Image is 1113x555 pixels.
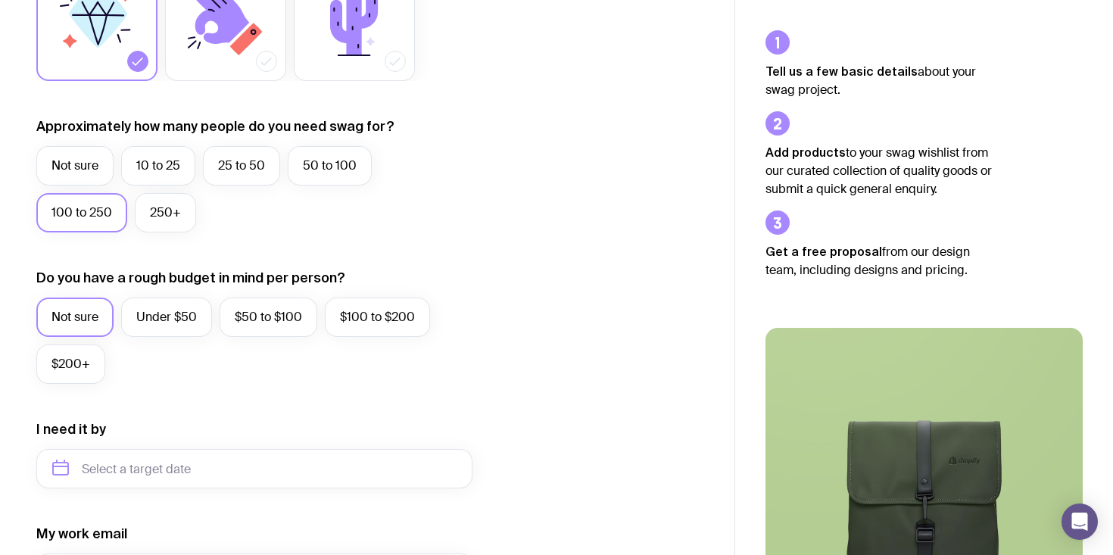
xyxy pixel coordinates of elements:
[135,193,196,232] label: 250+
[36,420,106,438] label: I need it by
[765,242,993,279] p: from our design team, including designs and pricing.
[36,345,105,384] label: $200+
[36,449,472,488] input: Select a target date
[765,64,918,78] strong: Tell us a few basic details
[1062,504,1098,540] div: Open Intercom Messenger
[288,146,372,186] label: 50 to 100
[36,269,345,287] label: Do you have a rough budget in mind per person?
[220,298,317,337] label: $50 to $100
[765,245,882,258] strong: Get a free proposal
[36,146,114,186] label: Not sure
[121,298,212,337] label: Under $50
[765,62,993,99] p: about your swag project.
[36,298,114,337] label: Not sure
[325,298,430,337] label: $100 to $200
[121,146,195,186] label: 10 to 25
[765,143,993,198] p: to your swag wishlist from our curated collection of quality goods or submit a quick general enqu...
[765,145,846,159] strong: Add products
[203,146,280,186] label: 25 to 50
[36,193,127,232] label: 100 to 250
[36,117,394,136] label: Approximately how many people do you need swag for?
[36,525,127,543] label: My work email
